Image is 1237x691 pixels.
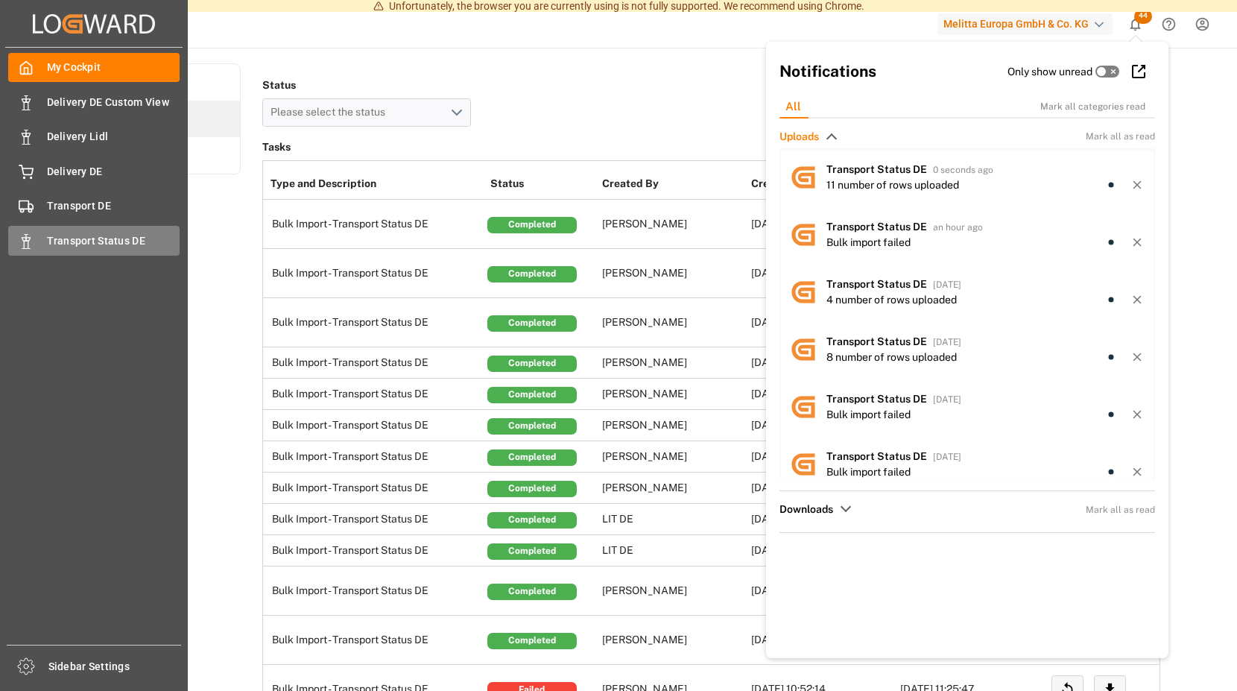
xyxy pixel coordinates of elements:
[933,280,961,290] span: [DATE]
[263,504,487,535] td: Bulk Import - Transport Status DE
[262,75,471,95] h4: Status
[598,200,747,249] td: [PERSON_NAME]
[826,221,927,233] span: Transport Status DE
[263,441,487,473] td: Bulk Import - Transport Status DE
[263,347,487,379] td: Bulk Import - Transport Status DE
[8,122,180,151] a: Delivery Lidl
[933,394,961,405] span: [DATE]
[826,163,927,175] span: Transport Status DE
[779,60,1007,83] h2: Notifications
[487,449,577,466] div: Completed
[47,233,180,249] span: Transport Status DE
[271,106,393,118] span: Please select the status
[1119,7,1152,41] button: show 44 new notifications
[779,502,833,517] span: Downloads
[747,298,896,347] td: [DATE] 16:46:32
[598,473,747,504] td: [PERSON_NAME]
[598,504,747,535] td: LIT DE
[598,298,747,347] td: [PERSON_NAME]
[747,347,896,379] td: [DATE] 14:07:14
[773,95,813,119] div: All
[779,129,819,145] span: Uploads
[779,378,1155,435] a: avatarTransport Status DE[DATE]Bulk import failed
[263,249,487,298] td: Bulk Import - Transport Status DE
[487,266,577,283] div: Completed
[826,235,911,250] div: Bulk import failed
[747,441,896,473] td: [DATE] 11:55:14
[826,464,911,480] div: Bulk import failed
[263,200,487,249] td: Bulk Import - Transport Status DE
[487,418,577,435] div: Completed
[598,168,747,200] th: Created By
[747,567,896,616] td: [DATE] 12:18:06
[598,567,747,616] td: [PERSON_NAME]
[779,154,826,201] img: avatar
[779,148,1155,206] a: avatarTransport Status DE0 seconds ago11 number of rows uploaded
[826,278,927,290] span: Transport Status DE
[487,217,577,233] div: Completed
[487,543,577,560] div: Completed
[1086,503,1155,517] span: Mark all as read
[779,206,1155,263] a: avatarTransport Status DEan hour agoBulk import failed
[47,198,180,214] span: Transport DE
[779,211,826,258] img: avatar
[826,450,927,462] span: Transport Status DE
[47,129,180,145] span: Delivery Lidl
[933,337,961,347] span: [DATE]
[47,95,180,110] span: Delivery DE Custom View
[747,535,896,567] td: [DATE] 13:31:59
[933,165,993,175] span: 0 seconds ago
[263,410,487,441] td: Bulk Import - Transport Status DE
[933,222,983,233] span: an hour ago
[826,393,927,405] span: Transport Status DE
[933,452,961,462] span: [DATE]
[779,263,1155,321] a: avatarTransport Status DE[DATE]4 number of rows uploaded
[263,616,487,665] td: Bulk Import - Transport Status DE
[262,98,471,127] button: open menu
[487,168,598,200] th: Status
[826,292,957,308] div: 4 number of rows uploaded
[747,616,896,665] td: [DATE] 11:44:52
[747,410,896,441] td: [DATE] 12:26:24
[779,435,1155,493] a: avatarTransport Status DE[DATE]Bulk import failed
[47,60,180,75] span: My Cockpit
[263,535,487,567] td: Bulk Import - Transport Status DE
[779,268,826,315] img: avatar
[598,535,747,567] td: LIT DE
[779,383,826,430] img: avatar
[47,164,180,180] span: Delivery DE
[8,157,180,186] a: Delivery DE
[1086,130,1155,143] span: Mark all as read
[8,192,180,221] a: Transport DE
[1134,9,1152,24] span: 44
[937,13,1113,35] div: Melitta Europa GmbH & Co. KG
[598,379,747,410] td: [PERSON_NAME]
[487,512,577,528] div: Completed
[1007,64,1092,80] label: Only show unread
[487,481,577,497] div: Completed
[263,298,487,347] td: Bulk Import - Transport Status DE
[263,473,487,504] td: Bulk Import - Transport Status DE
[826,335,927,347] span: Transport Status DE
[598,249,747,298] td: [PERSON_NAME]
[826,407,911,423] div: Bulk import failed
[747,379,896,410] td: [DATE] 13:54:59
[598,410,747,441] td: [PERSON_NAME]
[487,356,577,372] div: Completed
[263,168,487,200] th: Type and Description
[779,441,826,488] img: avatar
[262,137,1160,158] h3: Tasks
[598,441,747,473] td: [PERSON_NAME]
[747,504,896,535] td: [DATE] 15:22:58
[747,473,896,504] td: [DATE] 09:07:30
[779,326,826,373] img: avatar
[48,659,182,675] span: Sidebar Settings
[598,347,747,379] td: [PERSON_NAME]
[598,616,747,665] td: [PERSON_NAME]
[8,53,180,82] a: My Cockpit
[779,321,1155,378] a: avatarTransport Status DE[DATE]8 number of rows uploaded
[1040,100,1161,113] div: Mark all categories read
[487,387,577,403] div: Completed
[8,226,180,255] a: Transport Status DE
[487,584,577,600] div: Completed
